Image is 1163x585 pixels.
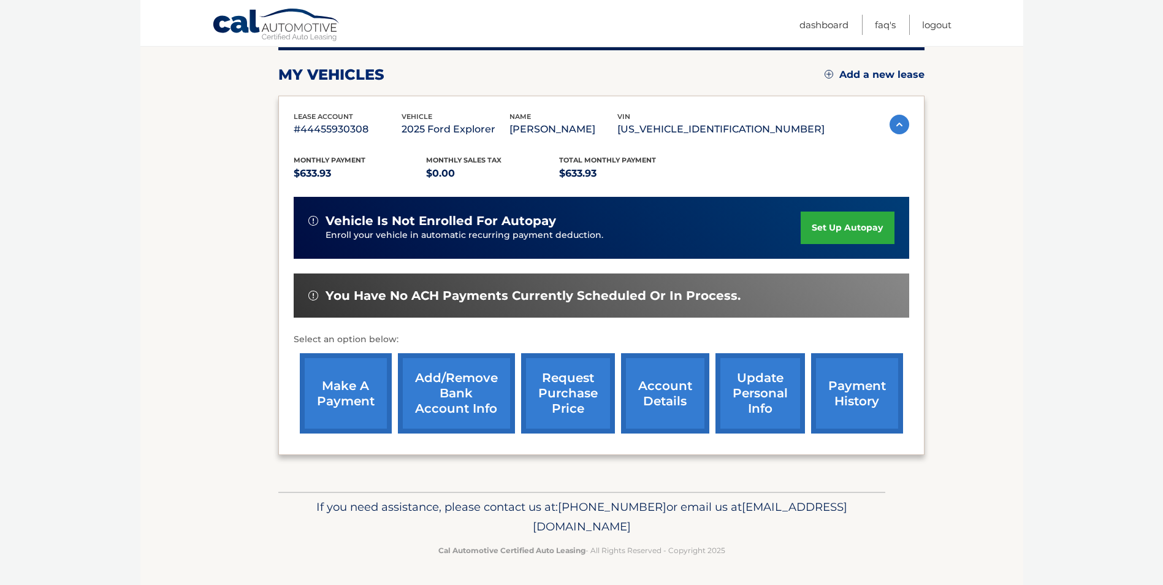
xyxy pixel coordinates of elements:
span: Monthly sales Tax [426,156,501,164]
img: alert-white.svg [308,216,318,226]
h2: my vehicles [278,66,384,84]
strong: Cal Automotive Certified Auto Leasing [438,546,585,555]
p: Select an option below: [294,332,909,347]
span: vin [617,112,630,121]
a: Add/Remove bank account info [398,353,515,434]
img: add.svg [825,70,833,78]
a: set up autopay [801,212,894,244]
img: alert-white.svg [308,291,318,300]
p: Enroll your vehicle in automatic recurring payment deduction. [326,229,801,242]
span: vehicle is not enrolled for autopay [326,213,556,229]
a: update personal info [715,353,805,434]
a: Dashboard [799,15,848,35]
p: $0.00 [426,165,559,182]
span: You have no ACH payments currently scheduled or in process. [326,288,741,304]
p: $633.93 [294,165,427,182]
span: [PHONE_NUMBER] [558,500,666,514]
p: If you need assistance, please contact us at: or email us at [286,497,877,537]
span: lease account [294,112,353,121]
a: payment history [811,353,903,434]
p: 2025 Ford Explorer [402,121,509,138]
span: [EMAIL_ADDRESS][DOMAIN_NAME] [533,500,847,533]
p: - All Rights Reserved - Copyright 2025 [286,544,877,557]
span: Monthly Payment [294,156,365,164]
a: FAQ's [875,15,896,35]
span: name [509,112,531,121]
a: Add a new lease [825,69,925,81]
img: accordion-active.svg [890,115,909,134]
p: $633.93 [559,165,692,182]
a: account details [621,353,709,434]
a: Logout [922,15,951,35]
p: [US_VEHICLE_IDENTIFICATION_NUMBER] [617,121,825,138]
p: #44455930308 [294,121,402,138]
p: [PERSON_NAME] [509,121,617,138]
a: make a payment [300,353,392,434]
span: Total Monthly Payment [559,156,656,164]
a: Cal Automotive [212,8,341,44]
a: request purchase price [521,353,615,434]
span: vehicle [402,112,432,121]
